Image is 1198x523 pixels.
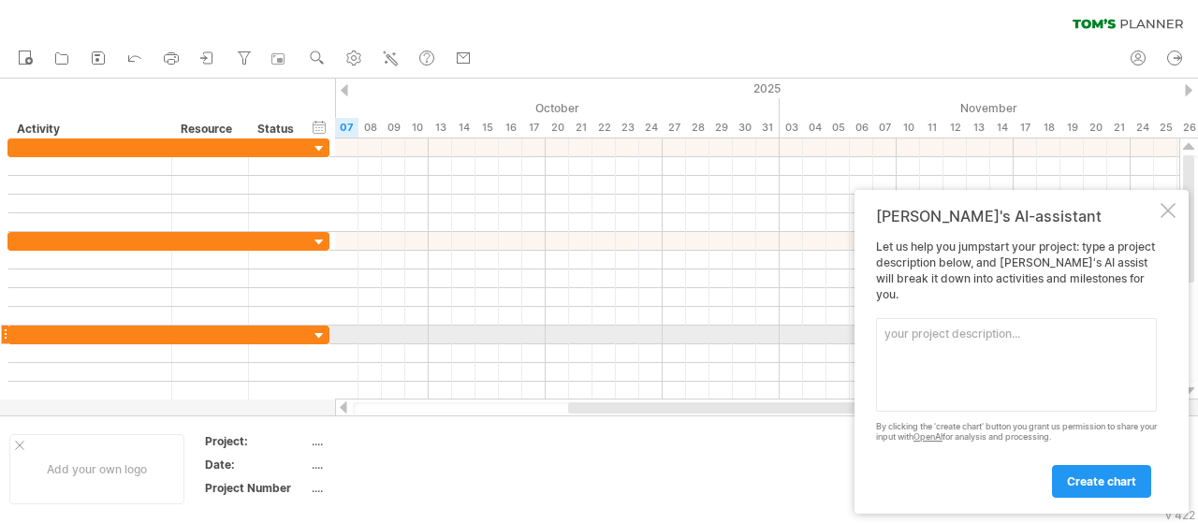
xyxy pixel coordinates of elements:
div: Tuesday, 4 November 2025 [803,118,826,138]
div: [PERSON_NAME]'s AI-assistant [876,207,1157,225]
div: Monday, 17 November 2025 [1014,118,1037,138]
div: v 422 [1165,508,1195,522]
div: .... [312,457,469,472]
a: OpenAI [913,431,942,442]
div: Monday, 20 October 2025 [546,118,569,138]
div: Wednesday, 15 October 2025 [475,118,499,138]
div: Monday, 27 October 2025 [663,118,686,138]
div: Tuesday, 25 November 2025 [1154,118,1177,138]
div: Project Number [205,480,308,496]
div: Activity [17,120,161,138]
div: Thursday, 9 October 2025 [382,118,405,138]
span: create chart [1067,474,1136,488]
div: Tuesday, 18 November 2025 [1037,118,1060,138]
div: Thursday, 16 October 2025 [499,118,522,138]
div: Friday, 10 October 2025 [405,118,429,138]
div: Status [257,120,299,138]
div: Wednesday, 22 October 2025 [592,118,616,138]
div: October 2025 [241,98,780,118]
div: Friday, 31 October 2025 [756,118,780,138]
div: Wednesday, 12 November 2025 [943,118,967,138]
div: Friday, 24 October 2025 [639,118,663,138]
div: Tuesday, 21 October 2025 [569,118,592,138]
div: Thursday, 23 October 2025 [616,118,639,138]
div: .... [312,480,469,496]
div: Monday, 10 November 2025 [897,118,920,138]
div: Thursday, 30 October 2025 [733,118,756,138]
div: Friday, 14 November 2025 [990,118,1014,138]
div: Add your own logo [9,434,184,504]
div: Tuesday, 14 October 2025 [452,118,475,138]
div: Tuesday, 7 October 2025 [335,118,358,138]
div: Monday, 13 October 2025 [429,118,452,138]
div: Wednesday, 5 November 2025 [826,118,850,138]
div: .... [312,433,469,449]
div: Tuesday, 11 November 2025 [920,118,943,138]
div: Thursday, 6 November 2025 [850,118,873,138]
div: Project: [205,433,308,449]
div: By clicking the 'create chart' button you grant us permission to share your input with for analys... [876,422,1157,443]
a: create chart [1052,465,1151,498]
div: Thursday, 20 November 2025 [1084,118,1107,138]
div: Tuesday, 28 October 2025 [686,118,709,138]
div: Wednesday, 19 November 2025 [1060,118,1084,138]
div: Resource [181,120,238,138]
div: Wednesday, 29 October 2025 [709,118,733,138]
div: Friday, 21 November 2025 [1107,118,1131,138]
div: Date: [205,457,308,472]
div: Friday, 7 November 2025 [873,118,897,138]
div: Wednesday, 8 October 2025 [358,118,382,138]
div: Friday, 17 October 2025 [522,118,546,138]
div: Let us help you jumpstart your project: type a project description below, and [PERSON_NAME]'s AI ... [876,240,1157,497]
div: Thursday, 13 November 2025 [967,118,990,138]
div: Monday, 24 November 2025 [1131,118,1154,138]
div: Monday, 3 November 2025 [780,118,803,138]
